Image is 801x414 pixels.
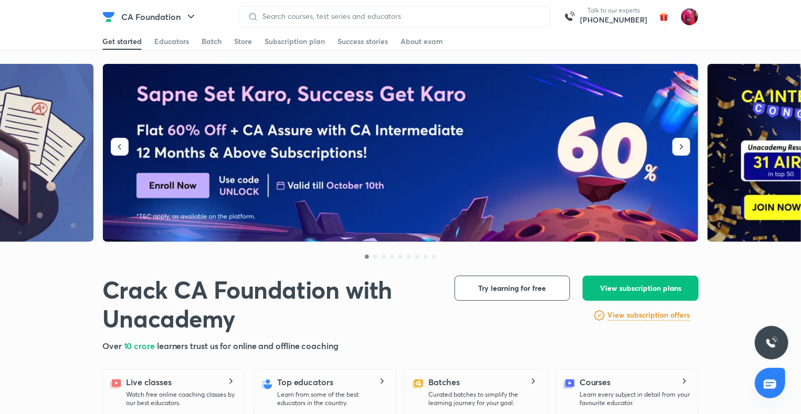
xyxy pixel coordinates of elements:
[608,310,690,321] h6: View subscription offers
[124,340,157,351] span: 10 crore
[115,6,204,27] button: CA Foundation
[102,36,142,47] div: Get started
[400,36,443,47] div: About exam
[579,390,690,407] p: Learn every subject in detail from your favourite educator.
[265,33,325,50] a: Subscription plan
[258,12,542,20] input: Search courses, test series and educators
[202,33,222,50] a: Batch
[428,376,460,388] h5: Batches
[579,376,610,388] h5: Courses
[277,390,387,407] p: Learn from some of the best educators in the country.
[157,340,339,351] span: learners trust us for online and offline coaching
[265,36,325,47] div: Subscription plan
[154,33,189,50] a: Educators
[126,390,236,407] p: Watch free online coaching classes by our best educators.
[608,309,690,322] a: View subscription offers
[765,336,778,349] img: ttu
[102,276,438,333] h1: Crack CA Foundation with Unacademy
[559,6,580,27] img: call-us
[428,390,539,407] p: Curated batches to simplify the learning journey for your goal.
[681,8,699,26] img: Anushka Gupta
[400,33,443,50] a: About exam
[102,10,115,23] img: Company Logo
[102,340,124,351] span: Over
[656,8,672,25] img: avatar
[583,276,699,301] button: View subscription plans
[202,36,222,47] div: Batch
[338,36,388,47] div: Success stories
[102,33,142,50] a: Get started
[154,36,189,47] div: Educators
[600,283,681,293] span: View subscription plans
[277,376,333,388] h5: Top educators
[479,283,546,293] span: Try learning for free
[580,6,647,15] p: Talk to our experts
[234,33,252,50] a: Store
[234,36,252,47] div: Store
[580,15,647,25] a: [PHONE_NUMBER]
[126,376,172,388] h5: Live classes
[338,33,388,50] a: Success stories
[455,276,570,301] button: Try learning for free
